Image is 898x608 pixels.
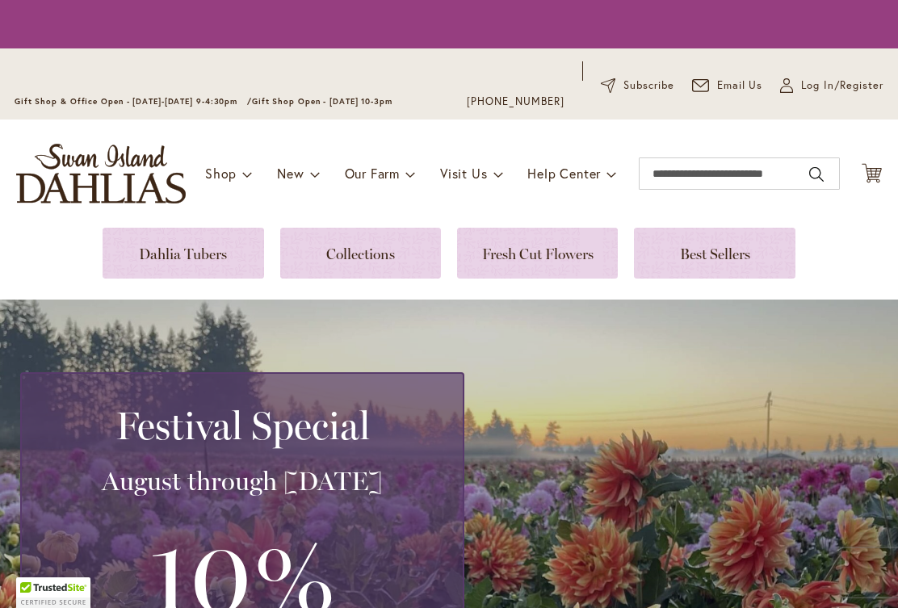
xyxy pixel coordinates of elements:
span: Gift Shop & Office Open - [DATE]-[DATE] 9-4:30pm / [15,96,252,107]
button: Search [809,161,824,187]
span: Visit Us [440,165,487,182]
span: Shop [205,165,237,182]
h3: August through [DATE] [41,465,443,497]
span: New [277,165,304,182]
a: store logo [16,144,186,203]
span: Help Center [527,165,601,182]
span: Email Us [717,78,763,94]
span: Subscribe [623,78,674,94]
span: Our Farm [345,165,400,182]
a: Email Us [692,78,763,94]
a: Log In/Register [780,78,883,94]
span: Gift Shop Open - [DATE] 10-3pm [252,96,392,107]
span: Log In/Register [801,78,883,94]
a: Subscribe [601,78,674,94]
a: [PHONE_NUMBER] [467,94,564,110]
div: TrustedSite Certified [16,577,90,608]
h2: Festival Special [41,403,443,448]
